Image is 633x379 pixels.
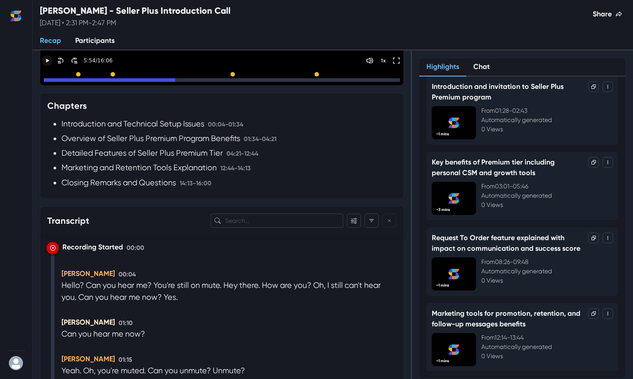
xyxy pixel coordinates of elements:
p: Can you hear me now? [78,291,164,303]
p: [PERSON_NAME] [61,317,115,328]
button: Toggle Menu [602,233,613,243]
p: From 01:28 - 02:43 [481,106,613,115]
button: Toggle Menu [602,157,613,168]
button: Home [7,7,25,25]
button: User menu [7,354,25,372]
p: Hey there. [223,279,262,291]
p: 00:04 [119,270,136,279]
img: Highlight Thumbnail [432,257,476,291]
p: Automatically generated [481,191,613,200]
p: 0 Views [481,125,613,134]
p: 0 Views [481,200,613,210]
span: ~3 mins [433,206,453,214]
p: Oh, you're muted. [83,364,148,376]
span: Closing Remarks and Questions [61,178,176,187]
p: From 12:14 - 13:44 [481,333,613,342]
p: Can you hear me now? [61,328,145,340]
button: Filter [347,214,361,228]
span: Overview of Seller Plus Premium Program Benefits [61,134,240,143]
button: Copy Highlight Link [588,308,599,319]
p: 0 Views [481,276,613,285]
p: You're still on mute. [153,279,223,291]
span: 01:34 - 04:21 [244,135,276,143]
button: Skip Forward 30 Seconds [69,55,79,66]
span: Marketing and Retention Tools Explanation [61,163,217,172]
button: Chat [466,58,497,77]
button: Copy Highlight Link [588,81,599,92]
p: Automatically generated [481,342,613,352]
p: Can you unmute? [148,364,213,376]
img: Highlight Thumbnail [432,182,476,215]
p: Marketing tools for promotion, retention, and follow-up messages benefits [432,308,585,329]
span: ~1 mins [433,357,453,365]
span: ~1 mins [433,281,453,290]
p: 5:54 / 16:06 [82,57,113,65]
button: Play [42,55,53,66]
h3: Transcript [47,215,89,226]
a: Participants [68,32,122,50]
button: Toggle Menu [602,308,613,319]
span: 14:13 - 16:00 [180,180,211,187]
p: How are you? [262,279,313,291]
p: Unmute? [213,364,245,376]
button: Copy Highlight Link [588,157,599,168]
p: Request To Order feature explained with impact on communication and success score [432,233,585,254]
p: Introduction and invitation to Seller Plus Premium program [432,81,585,103]
img: Highlight Thumbnail [432,333,476,366]
button: Change speed [378,55,388,66]
p: [DATE] • 2:31 PM - 2:47 PM [40,18,230,28]
p: Yes. [164,291,178,303]
button: Share [586,5,629,23]
p: [PERSON_NAME] [61,268,115,279]
button: Highlights [419,58,466,77]
span: 00:04 - 01:34 [208,121,243,128]
input: Search the transcription [211,214,343,228]
img: Highlight Thumbnail [432,106,476,139]
p: 0 Views [481,352,613,361]
h3: Chapters [47,100,87,111]
p: From 08:26 - 09:48 [481,257,613,267]
p: Oh, I still can't hear you. [61,279,381,303]
p: Automatically generated [481,115,613,125]
p: Hello? [61,279,86,291]
span: Detailed Features of Seller Plus Premium Tier [61,148,223,157]
div: 15 [74,60,77,65]
p: From 03:01 - 05:46 [481,182,613,191]
button: Copy Highlight Link [588,233,599,243]
div: Jump to time [46,242,59,254]
h2: [PERSON_NAME] - Seller Plus Introduction Call [40,5,230,16]
span: Recording Started [62,243,123,251]
p: Key benefits of Premium tier including personal CSM and growth tools [432,157,585,178]
p: 01:10 [119,318,133,328]
p: Automatically generated [481,267,613,276]
p: 00:00 [127,243,144,253]
p: Can you hear me? [86,279,153,291]
a: Recap [33,32,68,50]
span: Introduction and Technical Setup Issues [61,119,204,128]
p: 1 x [381,57,386,64]
span: ~1 mins [433,130,453,138]
button: Toggle Menu [602,81,613,92]
button: Filter [364,214,379,228]
button: Reset Filters [382,214,396,228]
p: Yeah. [61,364,83,376]
p: 01:15 [119,355,132,364]
span: 04:21 - 12:44 [226,150,258,157]
p: [PERSON_NAME] [61,354,115,364]
div: 15 [58,60,61,65]
span: 12:44 - 14:13 [220,165,251,172]
button: Skip Back 30 Seconds [55,55,66,66]
button: Mute [364,55,375,66]
button: Toggle FullScreen [391,55,402,66]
